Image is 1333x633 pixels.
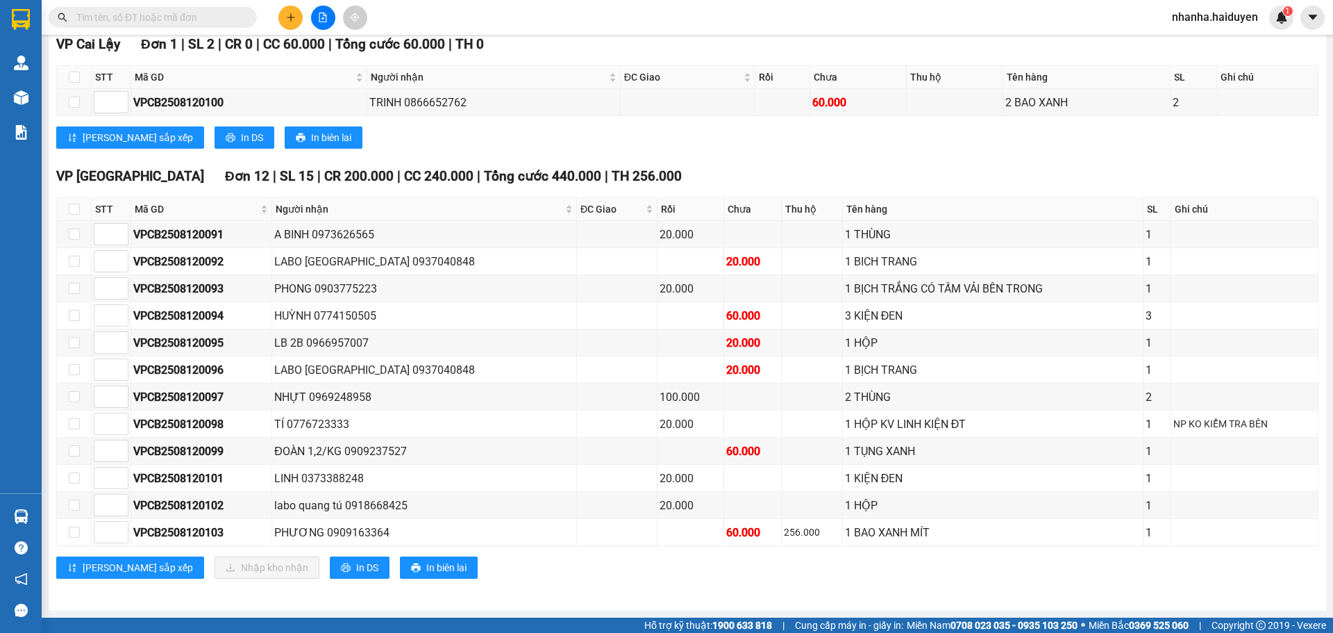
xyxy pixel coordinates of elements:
[845,497,1141,514] div: 1 HỘP
[612,168,682,184] span: TH 256.000
[56,36,120,52] span: VP Cai Lậy
[1081,623,1085,628] span: ⚪️
[225,36,253,52] span: CR 0
[605,168,608,184] span: |
[14,56,28,70] img: warehouse-icon
[1089,618,1189,633] span: Miền Bắc
[1146,524,1168,541] div: 1
[845,334,1141,352] div: 1 HỘP
[726,443,779,460] div: 60.000
[135,69,353,85] span: Mã GD
[67,563,77,574] span: sort-ascending
[845,416,1141,433] div: 1 HỘP KV LINH KIỆN ĐT
[1275,11,1288,24] img: icon-new-feature
[14,509,28,524] img: warehouse-icon
[278,6,303,30] button: plus
[369,94,618,111] div: TRINH 0866652762
[274,307,574,324] div: HUỲNH 0774150505
[133,253,269,270] div: VPCB2508120092
[274,443,574,460] div: ĐOÀN 1,2/KG 0909237527
[131,221,272,248] td: VPCB2508120091
[133,307,269,324] div: VPCB2508120094
[1146,253,1168,270] div: 1
[782,618,785,633] span: |
[133,388,269,406] div: VPCB2508120097
[484,168,601,184] span: Tổng cước 440.000
[226,133,235,144] span: printer
[274,388,574,406] div: NHỰT 0969248958
[92,198,131,221] th: STT
[181,36,185,52] span: |
[845,443,1141,460] div: 1 TỤNG XANH
[1307,11,1319,24] span: caret-down
[131,89,367,116] td: VPCB2508120100
[1171,66,1217,89] th: SL
[133,497,269,514] div: VPCB2508120102
[1146,416,1168,433] div: 1
[644,618,772,633] span: Hỗ trợ kỹ thuật:
[1146,361,1168,379] div: 1
[335,36,445,52] span: Tổng cước 60.000
[318,13,328,22] span: file-add
[15,541,28,554] span: question-circle
[404,168,473,184] span: CC 240.000
[660,226,721,243] div: 20.000
[141,36,178,52] span: Đơn 1
[76,10,240,25] input: Tìm tên, số ĐT hoặc mã đơn
[131,411,272,438] td: VPCB2508120098
[845,226,1141,243] div: 1 THÙNG
[1146,307,1168,324] div: 3
[845,524,1141,541] div: 1 BAO XANH MÍT
[1146,470,1168,487] div: 1
[726,361,779,379] div: 20.000
[225,168,269,184] span: Đơn 12
[14,125,28,140] img: solution-icon
[296,133,305,144] span: printer
[133,524,269,541] div: VPCB2508120103
[133,334,269,352] div: VPCB2508120095
[15,573,28,586] span: notification
[311,130,351,145] span: In biên lai
[448,36,452,52] span: |
[726,253,779,270] div: 20.000
[411,563,421,574] span: printer
[274,334,574,352] div: LB 2B 0966957007
[726,334,779,352] div: 20.000
[795,618,903,633] span: Cung cấp máy in - giấy in:
[343,6,367,30] button: aim
[755,66,810,89] th: Rồi
[92,66,131,89] th: STT
[400,557,478,579] button: printerIn biên lai
[131,248,272,275] td: VPCB2508120092
[274,470,574,487] div: LINH 0373388248
[215,557,319,579] button: downloadNhập kho nhận
[328,36,332,52] span: |
[845,253,1141,270] div: 1 BICH TRANG
[285,126,362,149] button: printerIn biên lai
[218,36,221,52] span: |
[426,560,467,575] span: In biên lai
[131,329,272,356] td: VPCB2508120095
[286,13,296,22] span: plus
[350,13,360,22] span: aim
[131,275,272,302] td: VPCB2508120093
[810,66,907,89] th: Chưa
[276,202,562,217] span: Người nhận
[950,620,1078,631] strong: 0708 023 035 - 0935 103 250
[1173,416,1316,431] div: NP KO KIỂM TRA BÊN
[274,253,574,270] div: LABO [GEOGRAPHIC_DATA] 0937040848
[133,361,269,379] div: VPCB2508120096
[1161,8,1269,26] span: nhanha.haiduyen
[660,470,721,487] div: 20.000
[845,307,1141,324] div: 3 KIỆN ĐEN
[907,66,1003,89] th: Thu hộ
[131,356,272,384] td: VPCB2508120096
[131,465,272,492] td: VPCB2508120101
[1146,334,1168,352] div: 1
[330,557,389,579] button: printerIn DS
[356,560,378,575] span: In DS
[1146,443,1168,460] div: 1
[726,524,779,541] div: 60.000
[657,198,724,221] th: Rồi
[1146,388,1168,406] div: 2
